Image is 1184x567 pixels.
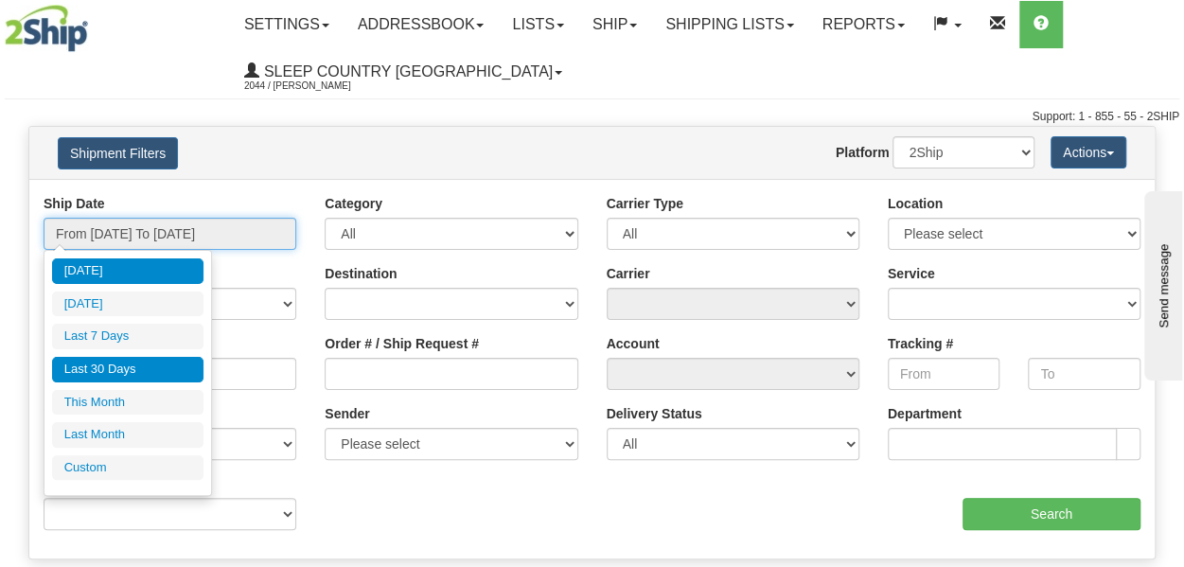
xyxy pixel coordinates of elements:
li: Last Month [52,422,203,448]
li: This Month [52,390,203,416]
a: Reports [808,1,919,48]
button: Shipment Filters [58,137,178,169]
label: Location [888,194,943,213]
li: [DATE] [52,258,203,284]
span: 2044 / [PERSON_NAME] [244,77,386,96]
label: Sender [325,404,369,423]
label: Service [888,264,935,283]
label: Ship Date [44,194,105,213]
div: Support: 1 - 855 - 55 - 2SHIP [5,109,1179,125]
a: Sleep Country [GEOGRAPHIC_DATA] 2044 / [PERSON_NAME] [230,48,576,96]
label: Order # / Ship Request # [325,334,479,353]
input: From [888,358,1000,390]
label: Account [607,334,660,353]
span: Sleep Country [GEOGRAPHIC_DATA] [259,63,553,80]
input: To [1028,358,1140,390]
label: Carrier Type [607,194,683,213]
label: Category [325,194,382,213]
label: Tracking # [888,334,953,353]
label: Platform [836,143,890,162]
li: Last 7 Days [52,324,203,349]
li: Custom [52,455,203,481]
a: Addressbook [344,1,499,48]
a: Lists [498,1,577,48]
label: Delivery Status [607,404,702,423]
a: Settings [230,1,344,48]
label: Destination [325,264,397,283]
button: Actions [1051,136,1126,168]
label: Carrier [607,264,650,283]
label: Department [888,404,962,423]
a: Shipping lists [651,1,807,48]
li: Last 30 Days [52,357,203,382]
div: Send message [14,16,175,30]
li: [DATE] [52,292,203,317]
iframe: chat widget [1140,186,1182,380]
img: logo2044.jpg [5,5,88,52]
input: Search [963,498,1140,530]
a: Ship [578,1,651,48]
